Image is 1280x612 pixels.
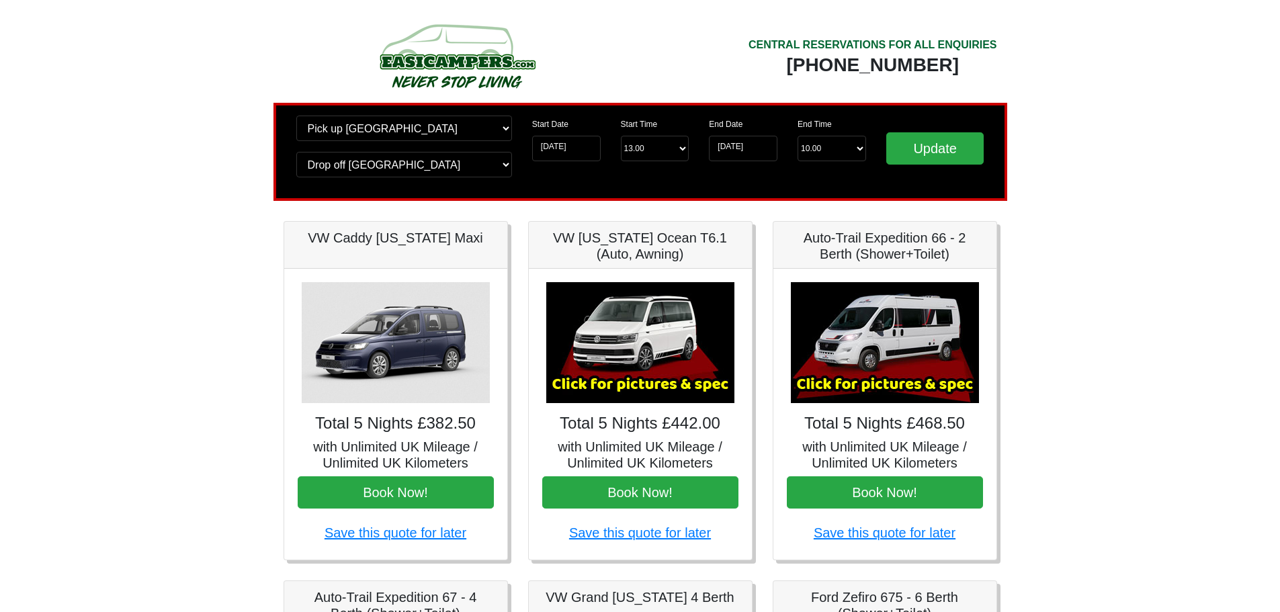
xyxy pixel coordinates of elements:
[325,525,466,540] a: Save this quote for later
[302,282,490,403] img: VW Caddy California Maxi
[749,53,997,77] div: [PHONE_NUMBER]
[542,414,738,433] h4: Total 5 Nights £442.00
[621,118,658,130] label: Start Time
[298,439,494,471] h5: with Unlimited UK Mileage / Unlimited UK Kilometers
[787,414,983,433] h4: Total 5 Nights £468.50
[532,118,568,130] label: Start Date
[787,439,983,471] h5: with Unlimited UK Mileage / Unlimited UK Kilometers
[298,476,494,509] button: Book Now!
[542,476,738,509] button: Book Now!
[298,230,494,246] h5: VW Caddy [US_STATE] Maxi
[532,136,601,161] input: Start Date
[886,132,984,165] input: Update
[542,439,738,471] h5: with Unlimited UK Mileage / Unlimited UK Kilometers
[709,136,777,161] input: Return Date
[329,19,585,93] img: campers-checkout-logo.png
[709,118,742,130] label: End Date
[798,118,832,130] label: End Time
[569,525,711,540] a: Save this quote for later
[546,282,734,403] img: VW California Ocean T6.1 (Auto, Awning)
[787,230,983,262] h5: Auto-Trail Expedition 66 - 2 Berth (Shower+Toilet)
[791,282,979,403] img: Auto-Trail Expedition 66 - 2 Berth (Shower+Toilet)
[749,37,997,53] div: CENTRAL RESERVATIONS FOR ALL ENQUIRIES
[814,525,955,540] a: Save this quote for later
[298,414,494,433] h4: Total 5 Nights £382.50
[542,230,738,262] h5: VW [US_STATE] Ocean T6.1 (Auto, Awning)
[787,476,983,509] button: Book Now!
[542,589,738,605] h5: VW Grand [US_STATE] 4 Berth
